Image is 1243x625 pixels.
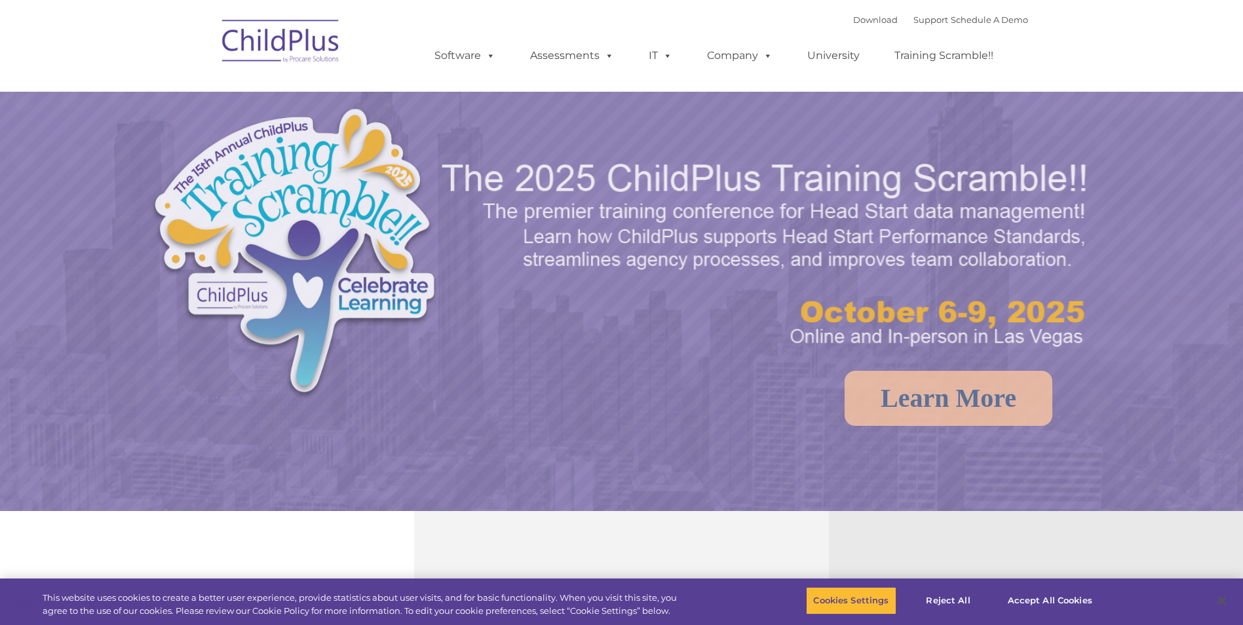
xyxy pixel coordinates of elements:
a: University [794,43,873,69]
a: Download [853,14,898,25]
a: Software [421,43,508,69]
a: Learn More [845,371,1052,426]
button: Accept All Cookies [1001,587,1100,615]
a: Training Scramble!! [881,43,1006,69]
div: This website uses cookies to create a better user experience, provide statistics about user visit... [43,592,683,617]
font: | [853,14,1028,25]
a: Schedule A Demo [951,14,1028,25]
a: Company [694,43,786,69]
button: Close [1208,586,1236,615]
button: Reject All [908,587,989,615]
a: Support [913,14,948,25]
a: Assessments [517,43,627,69]
a: IT [636,43,685,69]
button: Cookies Settings [806,587,896,615]
img: ChildPlus by Procare Solutions [216,10,347,76]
